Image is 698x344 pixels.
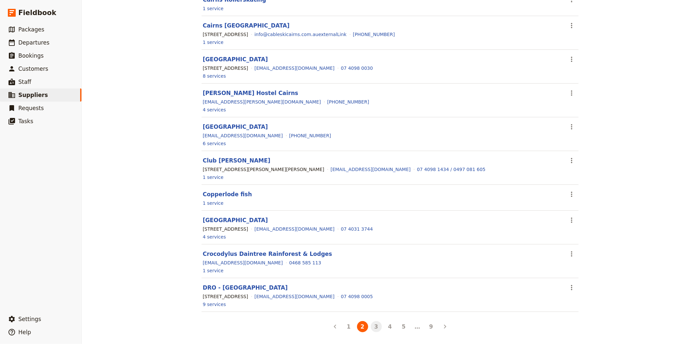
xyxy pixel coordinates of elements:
[341,293,373,300] a: 07 4098 0005
[203,22,290,29] a: Cairns [GEOGRAPHIC_DATA]
[203,234,226,240] a: 4 services
[18,79,31,85] span: Staff
[331,166,411,173] a: [EMAIL_ADDRESS][DOMAIN_NAME]
[203,284,288,291] a: DRO - [GEOGRAPHIC_DATA]
[343,321,354,332] button: 1
[341,226,373,232] a: 07 4031 3744
[255,293,335,300] a: [EMAIL_ADDRESS][DOMAIN_NAME]
[341,65,373,71] a: 07 4098 0030
[566,189,577,200] button: Actions
[566,215,577,226] button: Actions
[255,65,335,71] a: [EMAIL_ADDRESS][DOMAIN_NAME]
[18,92,48,98] span: Suppliers
[330,321,341,332] button: Back
[18,8,56,18] span: Fieldbook
[203,301,226,308] a: 9 services
[203,174,224,181] a: 1 service
[203,73,226,79] a: 8 services
[203,267,224,274] a: 1 service
[18,105,44,111] span: Requests
[327,99,369,105] a: [PHONE_NUMBER]
[328,320,452,334] ul: Pagination
[203,217,268,223] a: [GEOGRAPHIC_DATA]
[203,39,224,46] a: 1 service
[18,39,49,46] span: Departures
[255,31,347,38] a: info@cableskicairns.com.auexternalLink
[203,293,248,300] div: [STREET_ADDRESS]
[18,316,41,322] span: Settings
[18,118,33,124] span: Tasks
[18,52,44,59] span: Bookings
[203,65,248,71] div: [STREET_ADDRESS]
[357,321,368,332] button: 2
[203,99,321,105] a: [EMAIL_ADDRESS][PERSON_NAME][DOMAIN_NAME]
[203,56,268,63] a: [GEOGRAPHIC_DATA]
[203,200,224,206] a: 1 service
[203,140,226,147] a: 6 services
[203,259,283,266] a: [EMAIL_ADDRESS][DOMAIN_NAME]
[439,321,451,332] button: Next
[371,321,382,332] button: 3
[566,87,577,99] button: Actions
[203,226,248,232] div: [STREET_ADDRESS]
[203,124,268,130] a: [GEOGRAPHIC_DATA]
[203,166,324,173] div: [STREET_ADDRESS][PERSON_NAME][PERSON_NAME]
[203,90,298,96] a: [PERSON_NAME] Hostel Cairns
[566,155,577,166] button: Actions
[417,166,486,173] a: 07 4098 1434 / 0497 081 605
[566,20,577,31] button: Actions
[18,66,48,72] span: Customers
[426,321,437,332] button: 9
[385,321,396,332] button: 4
[18,329,31,335] span: Help
[203,251,332,257] a: Crocodylus Daintree Rainforest & Lodges
[203,31,248,38] div: [STREET_ADDRESS]
[566,282,577,293] button: Actions
[566,54,577,65] button: Actions
[411,321,424,332] li: …
[203,157,271,164] a: Club [PERSON_NAME]
[203,5,224,12] a: 1 service
[398,321,409,332] button: 5
[203,191,252,198] a: Copperlode fish
[566,121,577,132] button: Actions
[353,31,395,38] a: [PHONE_NUMBER]
[566,248,577,259] button: Actions
[289,132,331,139] a: [PHONE_NUMBER]
[289,259,321,266] a: 0468 585 113
[203,106,226,113] a: 4 services
[255,226,335,232] a: [EMAIL_ADDRESS][DOMAIN_NAME]
[203,132,283,139] a: [EMAIL_ADDRESS][DOMAIN_NAME]
[18,26,44,33] span: Packages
